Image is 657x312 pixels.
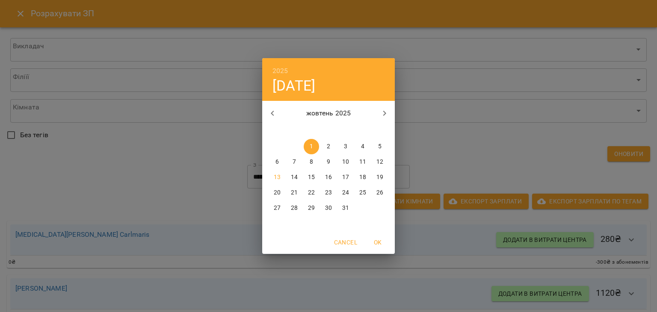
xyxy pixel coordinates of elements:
[376,188,383,197] p: 26
[355,170,370,185] button: 18
[269,200,285,216] button: 27
[376,158,383,166] p: 12
[342,158,349,166] p: 10
[272,77,315,94] button: [DATE]
[361,142,364,151] p: 4
[355,126,370,135] span: сб
[269,185,285,200] button: 20
[372,170,388,185] button: 19
[310,142,313,151] p: 1
[331,235,361,250] button: Cancel
[274,188,281,197] p: 20
[359,173,366,182] p: 18
[342,173,349,182] p: 17
[274,173,281,182] p: 13
[274,204,281,212] p: 27
[269,154,285,170] button: 6
[321,170,336,185] button: 16
[308,188,315,197] p: 22
[321,200,336,216] button: 30
[272,65,288,77] button: 2025
[344,142,347,151] p: 3
[269,126,285,135] span: пн
[367,237,388,247] span: OK
[372,154,388,170] button: 12
[291,204,298,212] p: 28
[355,185,370,200] button: 25
[304,126,319,135] span: ср
[355,139,370,154] button: 4
[338,200,353,216] button: 31
[327,158,330,166] p: 9
[308,173,315,182] p: 15
[287,170,302,185] button: 14
[269,170,285,185] button: 13
[359,158,366,166] p: 11
[325,204,332,212] p: 30
[376,173,383,182] p: 19
[338,126,353,135] span: пт
[304,139,319,154] button: 1
[287,154,302,170] button: 7
[287,126,302,135] span: вт
[372,139,388,154] button: 5
[321,185,336,200] button: 23
[355,154,370,170] button: 11
[342,188,349,197] p: 24
[338,170,353,185] button: 17
[291,188,298,197] p: 21
[359,188,366,197] p: 25
[304,154,319,170] button: 8
[338,139,353,154] button: 3
[327,142,330,151] p: 2
[287,185,302,200] button: 21
[338,154,353,170] button: 10
[310,158,313,166] p: 8
[283,108,375,118] p: жовтень 2025
[334,237,357,247] span: Cancel
[325,173,332,182] p: 16
[275,158,279,166] p: 6
[287,200,302,216] button: 28
[304,200,319,216] button: 29
[321,126,336,135] span: чт
[372,185,388,200] button: 26
[364,235,391,250] button: OK
[321,139,336,154] button: 2
[372,126,388,135] span: нд
[291,173,298,182] p: 14
[325,188,332,197] p: 23
[321,154,336,170] button: 9
[304,170,319,185] button: 15
[304,185,319,200] button: 22
[338,185,353,200] button: 24
[308,204,315,212] p: 29
[378,142,382,151] p: 5
[293,158,296,166] p: 7
[342,204,349,212] p: 31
